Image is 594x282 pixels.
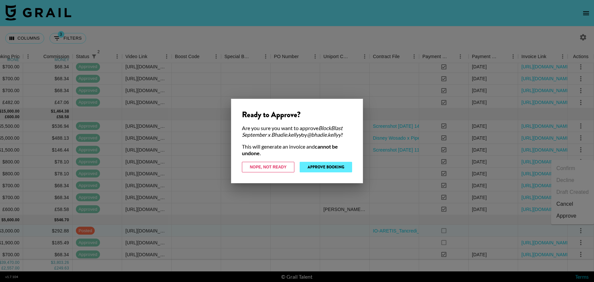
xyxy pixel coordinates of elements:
div: Are you sure you want to approve by ? [242,125,352,138]
em: @ bhadie.kellyy [307,131,341,138]
em: BlockBlast September x Bhadie.kellyy [242,125,343,138]
button: Nope, Not Ready [242,162,294,172]
button: Approve Booking [300,162,352,172]
div: Ready to Approve? [242,110,352,120]
strong: cannot be undone [242,143,338,156]
div: This will generate an invoice and . [242,143,352,157]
